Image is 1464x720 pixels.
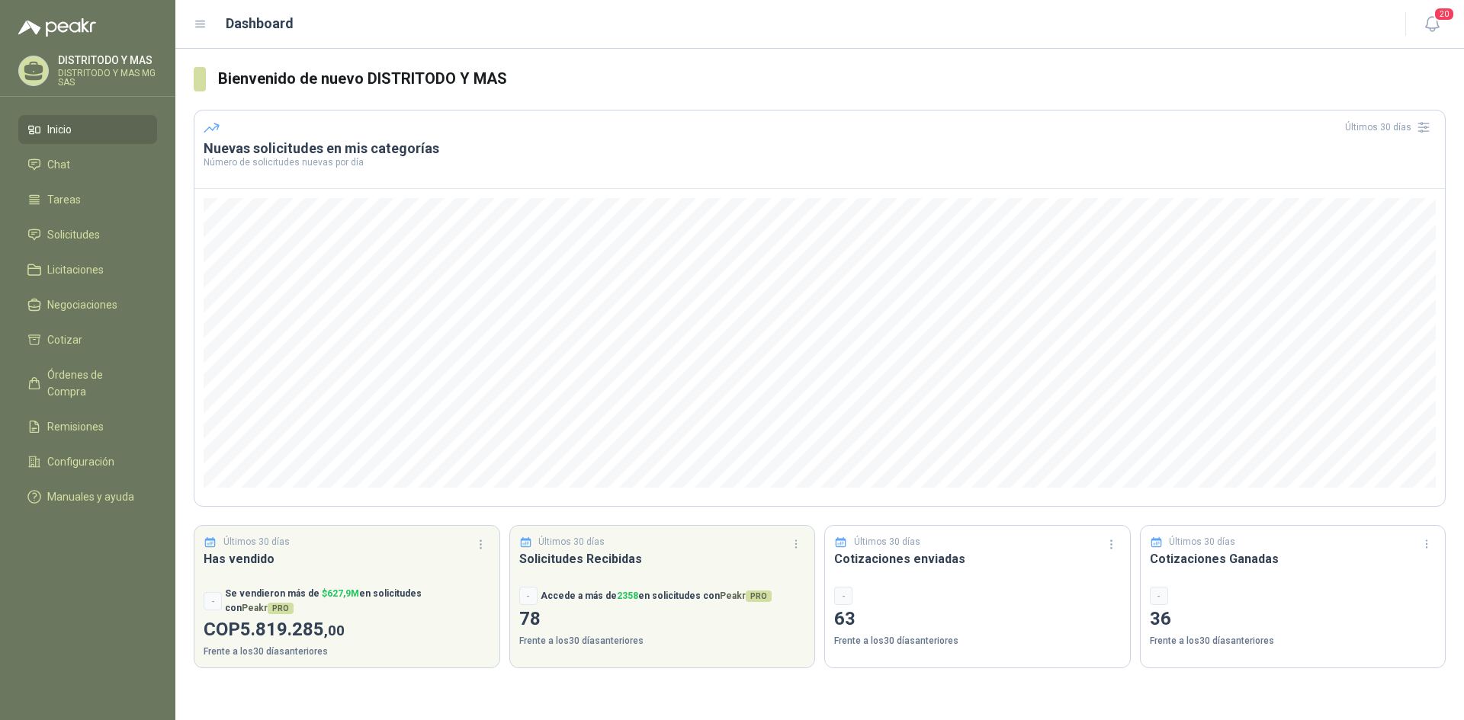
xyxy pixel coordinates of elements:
span: Inicio [47,121,72,138]
h3: Nuevas solicitudes en mis categorías [204,139,1436,158]
span: 2358 [617,590,638,601]
p: 36 [1150,605,1437,634]
p: 63 [834,605,1121,634]
h3: Solicitudes Recibidas [519,549,806,568]
a: Cotizar [18,325,157,354]
p: Últimos 30 días [538,535,605,549]
h3: Cotizaciones enviadas [834,549,1121,568]
p: DISTRITODO Y MAS [58,55,157,66]
p: Accede a más de en solicitudes con [541,589,772,603]
a: Solicitudes [18,220,157,249]
p: Número de solicitudes nuevas por día [204,158,1436,167]
span: Negociaciones [47,296,117,313]
span: Órdenes de Compra [47,366,143,400]
a: Inicio [18,115,157,144]
h3: Cotizaciones Ganadas [1150,549,1437,568]
p: DISTRITODO Y MAS MG SAS [58,69,157,87]
span: PRO [746,590,772,602]
div: - [204,592,222,610]
p: Frente a los 30 días anteriores [519,634,806,648]
span: Cotizar [47,331,82,348]
span: Configuración [47,453,114,470]
p: Frente a los 30 días anteriores [1150,634,1437,648]
div: - [519,587,538,605]
div: - [834,587,852,605]
span: Remisiones [47,418,104,435]
h3: Bienvenido de nuevo DISTRITODO Y MAS [218,67,1446,91]
span: ,00 [324,622,345,639]
p: Frente a los 30 días anteriores [204,645,490,659]
span: 20 [1433,7,1455,21]
p: Se vendieron más de en solicitudes con [225,587,490,616]
div: - [1150,587,1168,605]
p: 78 [519,605,806,634]
span: 5.819.285 [240,619,345,640]
p: Últimos 30 días [1169,535,1235,549]
span: Licitaciones [47,261,104,278]
span: Chat [47,156,70,173]
span: Peakr [720,590,772,601]
h1: Dashboard [226,13,294,34]
span: $ 627,9M [322,588,359,599]
a: Órdenes de Compra [18,360,157,406]
p: Últimos 30 días [223,535,290,549]
a: Configuración [18,447,157,476]
p: Últimos 30 días [854,535,920,549]
a: Remisiones [18,412,157,441]
span: Tareas [47,191,81,208]
span: Solicitudes [47,226,100,243]
a: Negociaciones [18,290,157,319]
span: Manuales y ayuda [47,488,134,505]
a: Chat [18,150,157,179]
span: PRO [268,603,294,614]
h3: Has vendido [204,549,490,568]
span: Peakr [242,603,294,613]
a: Manuales y ayuda [18,482,157,511]
button: 20 [1418,11,1446,38]
a: Licitaciones [18,255,157,284]
p: COP [204,616,490,645]
a: Tareas [18,185,157,214]
div: Últimos 30 días [1345,115,1436,139]
img: Logo peakr [18,18,96,37]
p: Frente a los 30 días anteriores [834,634,1121,648]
